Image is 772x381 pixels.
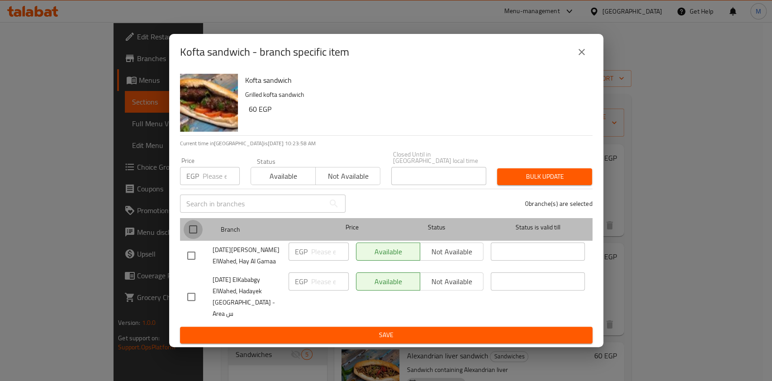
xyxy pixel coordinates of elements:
[245,89,585,100] p: Grilled kofta sandwich
[315,167,380,185] button: Not available
[255,170,312,183] span: Available
[180,139,592,148] p: Current time in [GEOGRAPHIC_DATA] is [DATE] 10:23:58 AM
[491,222,585,233] span: Status is valid till
[245,74,585,86] h6: Kofta sandwich
[180,45,349,59] h2: Kofta sandwich - branch specific item
[180,74,238,132] img: Kofta sandwich
[322,222,382,233] span: Price
[251,167,316,185] button: Available
[213,274,281,319] span: [DATE] ElKababgy ElWahed, Hadayek [GEOGRAPHIC_DATA] - Area س
[311,272,349,291] input: Please enter price
[186,171,199,181] p: EGP
[203,167,240,185] input: Please enter price
[497,168,592,185] button: Bulk update
[504,171,585,182] span: Bulk update
[180,327,592,343] button: Save
[525,199,592,208] p: 0 branche(s) are selected
[187,329,585,341] span: Save
[319,170,377,183] span: Not available
[389,222,483,233] span: Status
[221,224,315,235] span: Branch
[295,246,308,257] p: EGP
[180,195,325,213] input: Search in branches
[311,243,349,261] input: Please enter price
[295,276,308,287] p: EGP
[571,41,592,63] button: close
[213,244,281,267] span: [DATE][PERSON_NAME] ElWahed, Hay Al Gamaa
[249,103,585,115] h6: 60 EGP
